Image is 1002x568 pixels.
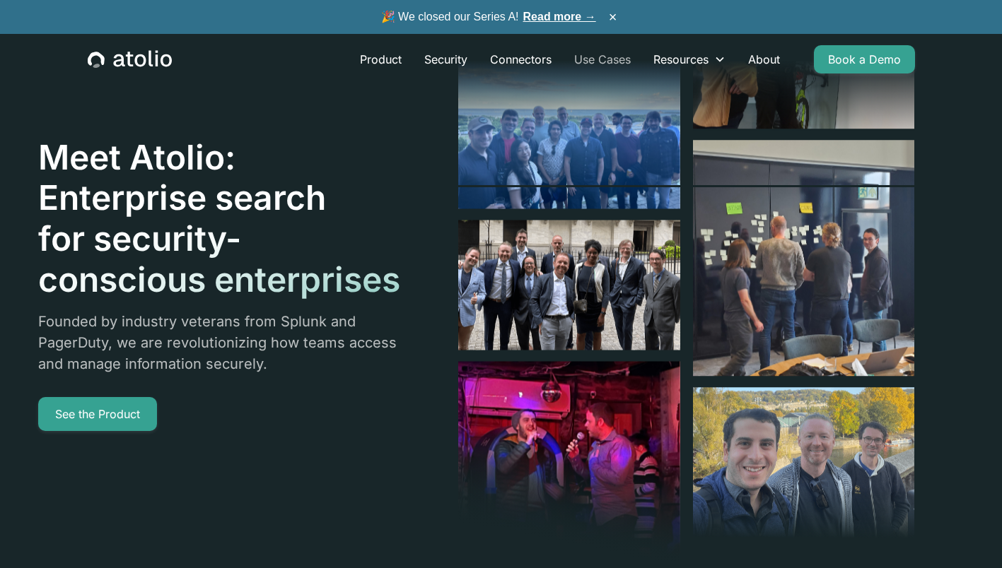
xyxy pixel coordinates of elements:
[642,45,737,73] div: Resources
[381,8,596,25] span: 🎉 We closed our Series A!
[523,11,596,23] a: Read more →
[563,45,642,73] a: Use Cases
[653,51,709,68] div: Resources
[814,45,915,73] a: Book a Demo
[605,9,622,25] button: ×
[38,311,409,374] p: Founded by industry veterans from Splunk and PagerDuty, we are revolutionizing how teams access a...
[88,50,172,69] a: home
[38,137,409,300] h1: Meet Atolio: Enterprise search for security-conscious enterprises
[737,45,791,73] a: About
[458,220,680,350] img: image
[931,500,1002,568] iframe: Chat Widget
[38,397,157,431] a: See the Product
[693,387,915,550] img: image
[693,140,915,376] img: image
[349,45,413,73] a: Product
[458,44,680,208] img: image
[413,45,479,73] a: Security
[479,45,563,73] a: Connectors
